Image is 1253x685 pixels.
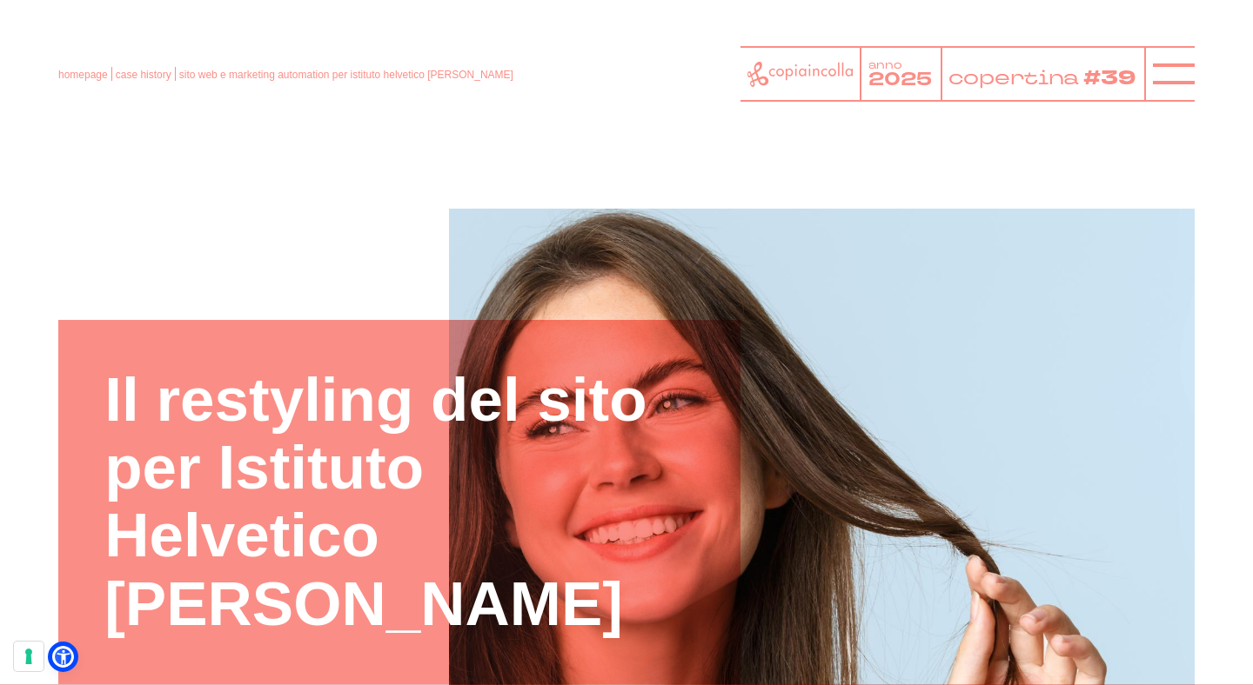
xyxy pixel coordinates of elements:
a: case history [116,69,171,81]
tspan: copertina [948,64,1080,90]
a: Open Accessibility Menu [52,646,74,668]
tspan: #39 [1083,64,1136,92]
tspan: 2025 [868,67,932,91]
span: sito web e marketing automation per istituto helvetico [PERSON_NAME] [179,69,513,81]
h1: Il restyling del sito per Istituto Helvetico [PERSON_NAME] [104,366,694,637]
tspan: anno [868,58,902,72]
a: homepage [58,69,108,81]
button: Le tue preferenze relative al consenso per le tecnologie di tracciamento [14,642,44,671]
